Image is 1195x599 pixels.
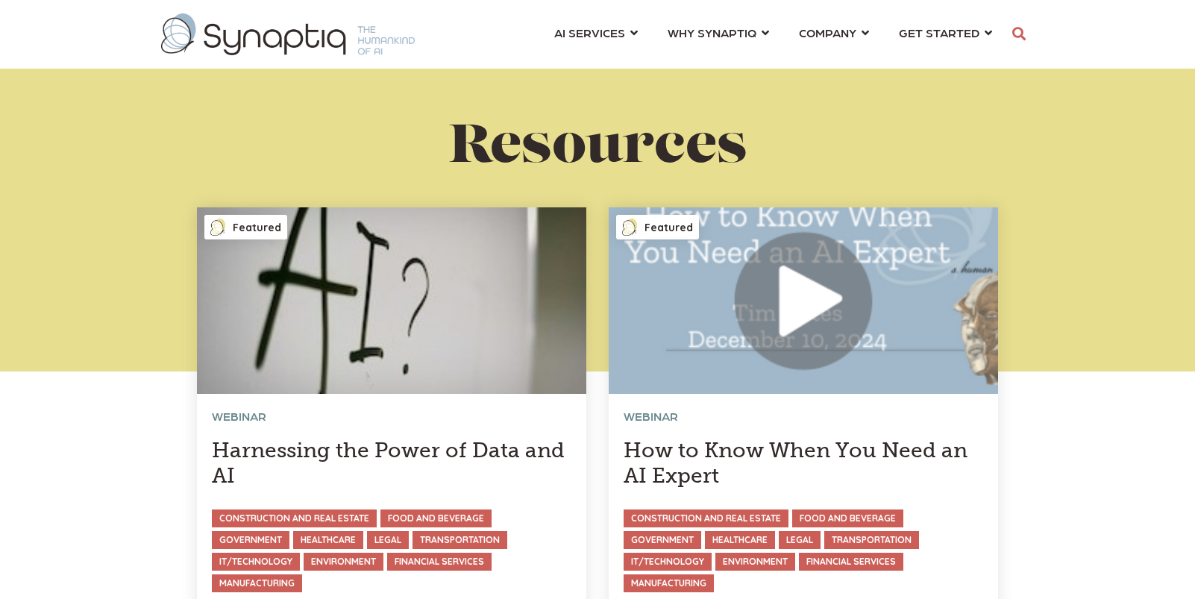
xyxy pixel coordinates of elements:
[184,119,1011,178] h1: Resources
[899,19,992,46] a: GET STARTED
[799,19,869,46] a: COMPANY
[539,7,1007,61] nav: menu
[668,19,769,46] a: WHY SYNAPTIQ
[161,13,415,55] img: synaptiq logo-1
[554,25,625,40] span: AI SERVICES
[554,19,638,46] a: AI SERVICES
[899,25,979,40] span: GET STARTED
[668,25,756,40] span: WHY SYNAPTIQ
[799,25,856,40] span: COMPANY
